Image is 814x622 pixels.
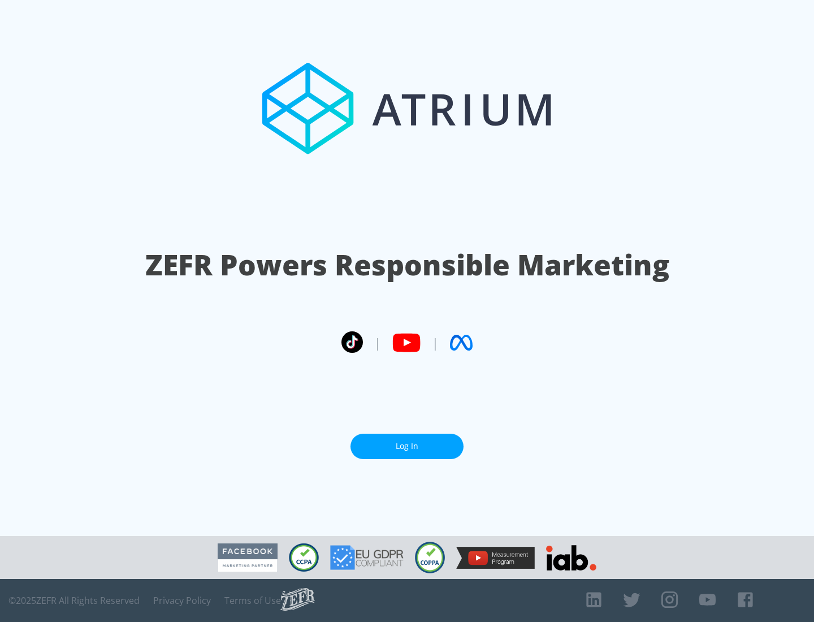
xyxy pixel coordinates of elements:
h1: ZEFR Powers Responsible Marketing [145,245,669,284]
img: CCPA Compliant [289,543,319,572]
a: Log In [350,434,464,459]
span: © 2025 ZEFR All Rights Reserved [8,595,140,606]
a: Terms of Use [224,595,281,606]
img: COPPA Compliant [415,542,445,573]
img: YouTube Measurement Program [456,547,535,569]
a: Privacy Policy [153,595,211,606]
img: GDPR Compliant [330,545,404,570]
span: | [432,334,439,351]
img: Facebook Marketing Partner [218,543,278,572]
span: | [374,334,381,351]
img: IAB [546,545,596,571]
